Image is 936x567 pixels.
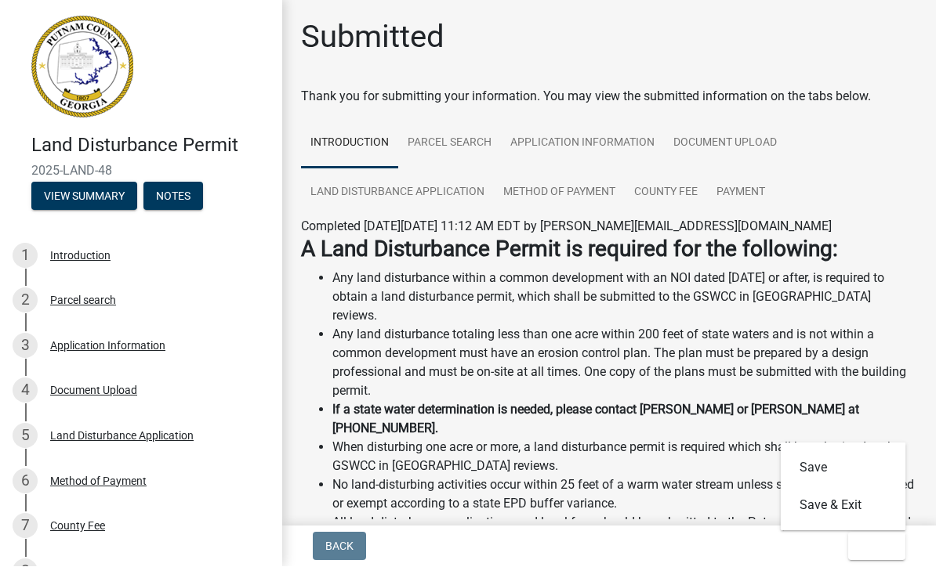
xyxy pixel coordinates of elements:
[848,533,905,561] button: Exit
[325,540,354,553] span: Back
[31,135,270,157] h4: Land Disturbance Permit
[398,119,501,169] a: Parcel search
[50,341,165,352] div: Application Information
[332,439,917,476] li: When disturbing one acre or more, a land disturbance permit is required which shall be submitted ...
[13,378,38,403] div: 4
[31,16,133,118] img: Putnam County, Georgia
[13,334,38,359] div: 3
[707,168,775,218] a: Payment
[301,19,444,56] h1: Submitted
[781,443,906,531] div: Exit
[50,431,194,442] div: Land Disturbance Application
[50,251,111,262] div: Introduction
[13,288,38,313] div: 2
[301,88,917,107] div: Thank you for submitting your information. You may view the submitted information on the tabs below.
[13,424,38,449] div: 5
[50,521,105,532] div: County Fee
[143,182,203,211] button: Notes
[301,237,838,262] strong: A Land Disturbance Permit is required for the following:
[50,295,116,306] div: Parcel search
[50,385,137,396] div: Document Upload
[50,476,147,487] div: Method of Payment
[13,514,38,539] div: 7
[861,540,883,553] span: Exit
[494,168,625,218] a: Method of Payment
[625,168,707,218] a: County Fee
[143,191,203,204] wm-modal-confirm: Notes
[301,219,832,234] span: Completed [DATE][DATE] 11:12 AM EDT by [PERSON_NAME][EMAIL_ADDRESS][DOMAIN_NAME]
[781,450,906,487] button: Save
[31,191,137,204] wm-modal-confirm: Summary
[501,119,664,169] a: Application Information
[332,514,917,551] li: All land disturbance applications and local fees should be submitted to the Putnam County Plannin...
[301,168,494,218] a: Land Disturbance Application
[301,119,398,169] a: Introduction
[313,533,366,561] button: Back
[664,119,786,169] a: Document Upload
[13,469,38,494] div: 6
[332,326,917,401] li: Any land disturbance totaling less than one acre within 200 feet of state waters and is not withi...
[781,487,906,525] button: Save & Exit
[31,182,137,211] button: View Summary
[31,164,251,179] span: 2025-LAND-48
[332,403,859,436] strong: If a state water determination is needed, please contact [PERSON_NAME] or [PERSON_NAME] at [PHONE...
[332,269,917,326] li: Any land disturbance within a common development with an NOI dated [DATE] or after, is required t...
[13,244,38,269] div: 1
[332,476,917,514] li: No land-disturbing activities occur within 25 feet of a warm water stream unless such activity is...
